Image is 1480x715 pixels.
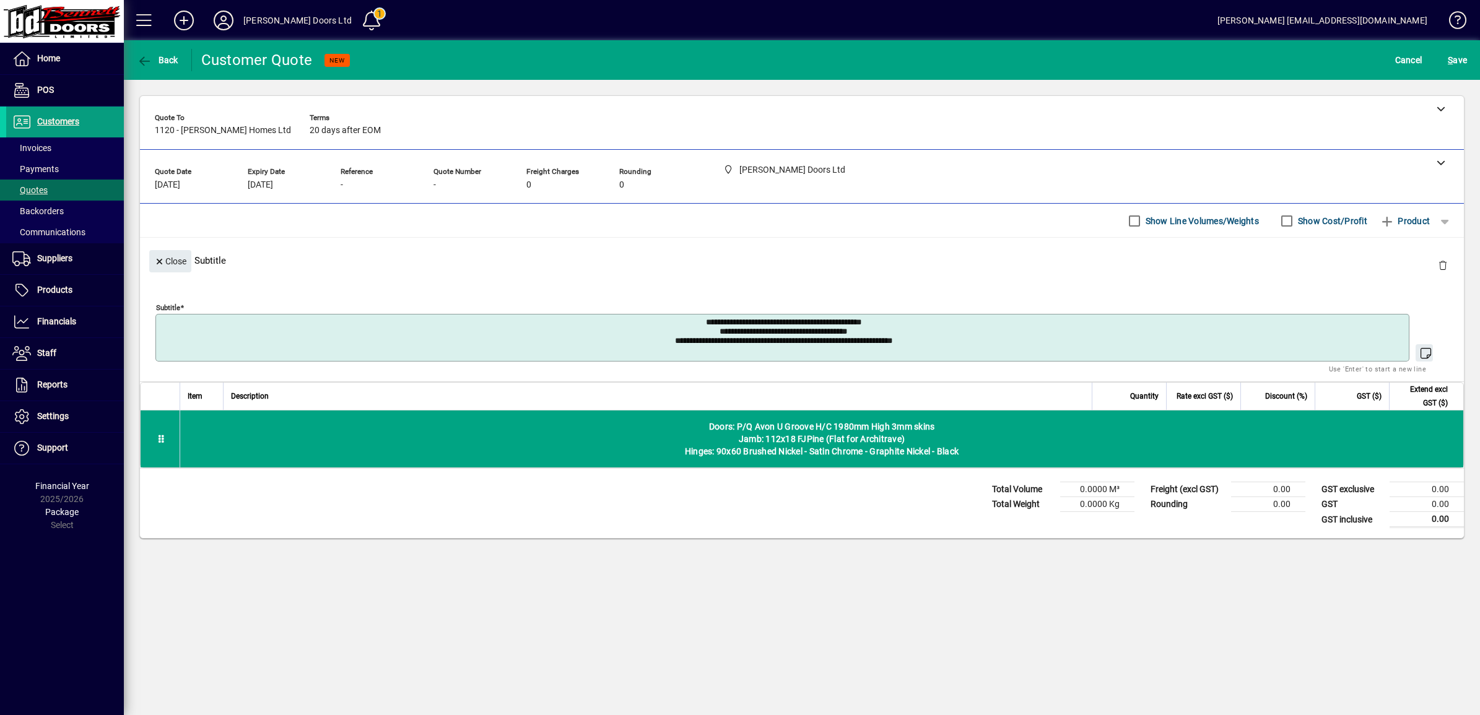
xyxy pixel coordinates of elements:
[1448,50,1467,70] span: ave
[12,185,48,195] span: Quotes
[6,275,124,306] a: Products
[619,180,624,190] span: 0
[1390,482,1464,497] td: 0.00
[1130,389,1159,403] span: Quantity
[37,253,72,263] span: Suppliers
[1060,497,1134,512] td: 0.0000 Kg
[6,137,124,158] a: Invoices
[6,433,124,464] a: Support
[1428,250,1458,280] button: Delete
[986,497,1060,512] td: Total Weight
[1397,383,1448,410] span: Extend excl GST ($)
[37,411,69,421] span: Settings
[1440,2,1465,43] a: Knowledge Base
[526,180,531,190] span: 0
[204,9,243,32] button: Profile
[1231,482,1305,497] td: 0.00
[37,348,56,358] span: Staff
[164,9,204,32] button: Add
[6,338,124,369] a: Staff
[155,180,180,190] span: [DATE]
[243,11,352,30] div: [PERSON_NAME] Doors Ltd
[146,255,194,266] app-page-header-button: Close
[6,222,124,243] a: Communications
[6,401,124,432] a: Settings
[433,180,436,190] span: -
[35,481,89,491] span: Financial Year
[12,206,64,216] span: Backorders
[180,410,1463,467] div: Doors: P/Q Avon U Groove H/C 1980mm High 3mm skins Jamb: 112x18 FJPine (Flat for Architrave) Hing...
[1390,497,1464,512] td: 0.00
[1390,512,1464,527] td: 0.00
[1144,497,1231,512] td: Rounding
[45,507,79,517] span: Package
[1392,49,1426,71] button: Cancel
[6,243,124,274] a: Suppliers
[1428,259,1458,271] app-page-header-button: Delete
[188,389,202,403] span: Item
[1315,512,1390,527] td: GST inclusive
[134,49,181,71] button: Back
[12,227,85,237] span: Communications
[1380,211,1430,231] span: Product
[37,316,76,326] span: Financials
[37,85,54,95] span: POS
[1395,50,1422,70] span: Cancel
[154,251,186,272] span: Close
[6,158,124,180] a: Payments
[986,482,1060,497] td: Total Volume
[1445,49,1470,71] button: Save
[1143,215,1259,227] label: Show Line Volumes/Weights
[1265,389,1307,403] span: Discount (%)
[1177,389,1233,403] span: Rate excl GST ($)
[1315,482,1390,497] td: GST exclusive
[1144,482,1231,497] td: Freight (excl GST)
[1315,497,1390,512] td: GST
[6,370,124,401] a: Reports
[1448,55,1453,65] span: S
[12,164,59,174] span: Payments
[137,55,178,65] span: Back
[248,180,273,190] span: [DATE]
[310,126,381,136] span: 20 days after EOM
[37,443,68,453] span: Support
[1217,11,1427,30] div: [PERSON_NAME] [EMAIL_ADDRESS][DOMAIN_NAME]
[37,285,72,295] span: Products
[1357,389,1382,403] span: GST ($)
[155,126,291,136] span: 1120 - [PERSON_NAME] Homes Ltd
[124,49,192,71] app-page-header-button: Back
[341,180,343,190] span: -
[6,201,124,222] a: Backorders
[1329,362,1426,376] mat-hint: Use 'Enter' to start a new line
[156,303,180,312] mat-label: Subtitle
[37,116,79,126] span: Customers
[201,50,313,70] div: Customer Quote
[1295,215,1367,227] label: Show Cost/Profit
[1231,497,1305,512] td: 0.00
[1373,210,1436,232] button: Product
[6,306,124,337] a: Financials
[37,53,60,63] span: Home
[1060,482,1134,497] td: 0.0000 M³
[6,75,124,106] a: POS
[140,238,1464,283] div: Subtitle
[149,250,191,272] button: Close
[329,56,345,64] span: NEW
[12,143,51,153] span: Invoices
[6,43,124,74] a: Home
[37,379,67,389] span: Reports
[6,180,124,201] a: Quotes
[231,389,269,403] span: Description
